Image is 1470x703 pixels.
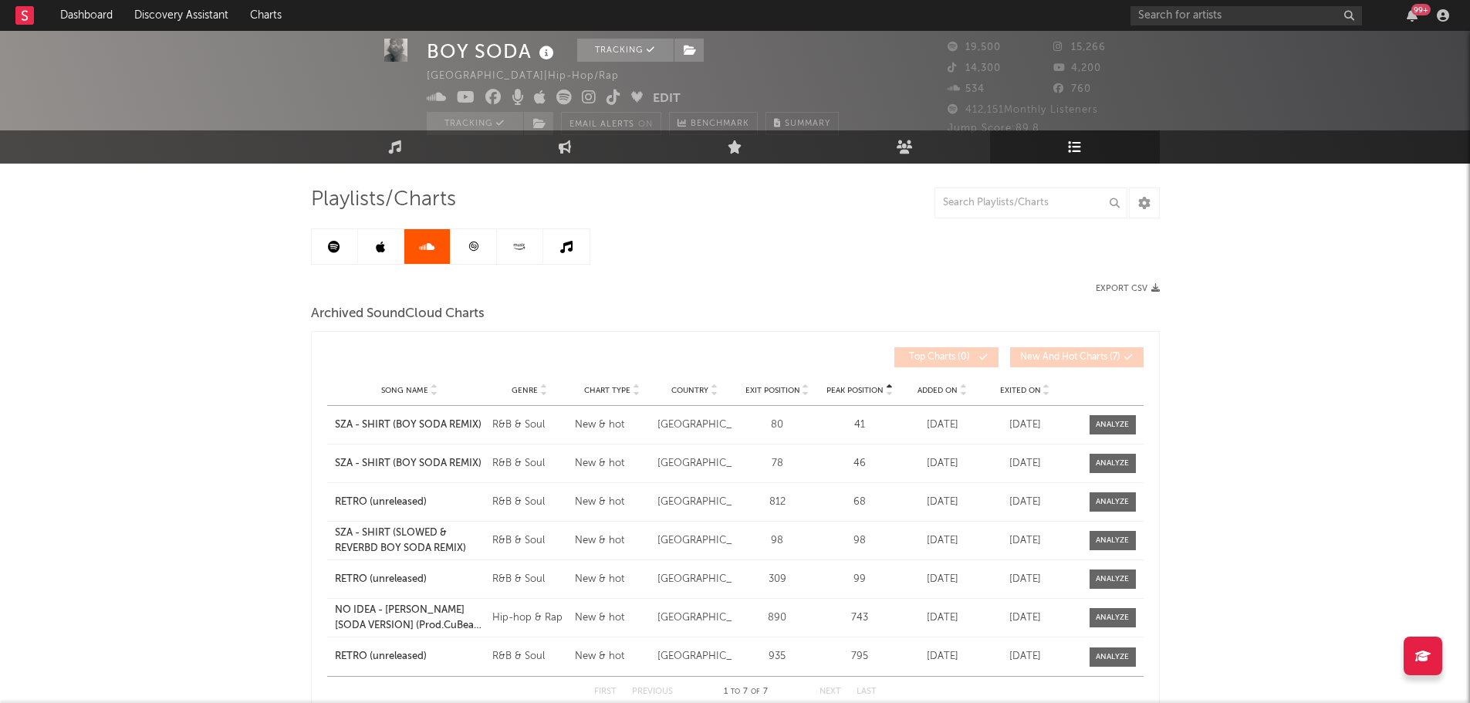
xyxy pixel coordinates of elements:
div: 890 [740,610,815,626]
span: Archived SoundCloud Charts [311,305,485,323]
div: 78 [740,456,815,471]
a: NO IDEA - [PERSON_NAME] [SODA VERSION] (Prod.CuBeatz & WondaGurl) [335,603,485,633]
div: R&B & Soul [492,456,567,471]
span: New And Hot Charts ( 7 ) [1020,353,1120,362]
div: New & hot [575,610,650,626]
button: Edit [653,90,681,109]
button: Previous [632,688,673,696]
div: [DATE] [988,610,1063,626]
div: New & hot [575,533,650,549]
button: Next [819,688,841,696]
button: Export CSV [1096,284,1160,293]
span: Summary [785,120,830,128]
button: Tracking [427,112,523,135]
button: Email AlertsOn [561,112,661,135]
div: 98 [823,533,897,549]
div: Hip-hop & Rap [492,610,567,626]
span: Country [671,386,708,395]
a: RETRO (unreleased) [335,649,485,664]
div: [DATE] [905,417,980,433]
div: [DATE] [905,610,980,626]
div: New & hot [575,649,650,664]
div: 46 [823,456,897,471]
em: On [638,120,653,129]
span: Genre [512,386,538,395]
span: Exited On [1000,386,1041,395]
div: R&B & Soul [492,572,567,587]
button: Top Charts(0) [894,347,999,367]
div: 80 [740,417,815,433]
div: 99 [823,572,897,587]
button: Summary [765,112,839,135]
span: 760 [1053,84,1091,94]
span: 4,200 [1053,63,1101,73]
div: [DATE] [905,456,980,471]
div: 309 [740,572,815,587]
span: Benchmark [691,115,749,134]
span: Top Charts ( 0 ) [904,353,975,362]
span: 15,266 [1053,42,1106,52]
div: 935 [740,649,815,664]
div: [DATE] [905,572,980,587]
span: 19,500 [948,42,1001,52]
span: Peak Position [826,386,884,395]
span: Added On [917,386,958,395]
div: [GEOGRAPHIC_DATA] [657,417,732,433]
button: New And Hot Charts(7) [1010,347,1144,367]
a: SZA - SHIRT (SLOWED & REVERBD BOY SODA REMIX) [335,526,485,556]
div: [GEOGRAPHIC_DATA] [657,572,732,587]
div: [DATE] [988,649,1063,664]
div: New & hot [575,417,650,433]
div: SZA - SHIRT (BOY SODA REMIX) [335,456,485,471]
input: Search Playlists/Charts [934,188,1127,218]
div: RETRO (unreleased) [335,495,485,510]
div: 743 [823,610,897,626]
span: of [751,688,760,695]
a: SZA - SHIRT (BOY SODA REMIX) [335,417,485,433]
div: 99 + [1411,4,1431,15]
span: Chart Type [584,386,630,395]
div: 1 7 7 [704,683,789,701]
div: 812 [740,495,815,510]
button: Last [857,688,877,696]
div: R&B & Soul [492,533,567,549]
div: R&B & Soul [492,495,567,510]
div: [GEOGRAPHIC_DATA] [657,649,732,664]
button: Tracking [577,39,674,62]
div: [DATE] [988,495,1063,510]
div: New & hot [575,495,650,510]
div: [GEOGRAPHIC_DATA] [657,610,732,626]
div: New & hot [575,572,650,587]
a: Benchmark [669,112,758,135]
div: R&B & Soul [492,417,567,433]
div: R&B & Soul [492,649,567,664]
div: [DATE] [905,495,980,510]
div: BOY SODA [427,39,558,64]
div: [DATE] [905,533,980,549]
a: RETRO (unreleased) [335,572,485,587]
span: 534 [948,84,985,94]
span: Song Name [381,386,428,395]
div: 98 [740,533,815,549]
span: 14,300 [948,63,1001,73]
span: to [731,688,740,695]
span: Playlists/Charts [311,191,456,209]
div: [GEOGRAPHIC_DATA] | Hip-Hop/Rap [427,67,637,86]
div: [GEOGRAPHIC_DATA] [657,456,732,471]
span: 412,151 Monthly Listeners [948,105,1098,115]
div: [DATE] [988,572,1063,587]
div: New & hot [575,456,650,471]
div: [GEOGRAPHIC_DATA] [657,533,732,549]
div: [GEOGRAPHIC_DATA] [657,495,732,510]
input: Search for artists [1130,6,1362,25]
div: 795 [823,649,897,664]
div: [DATE] [988,417,1063,433]
div: [DATE] [905,649,980,664]
div: [DATE] [988,456,1063,471]
button: First [594,688,617,696]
